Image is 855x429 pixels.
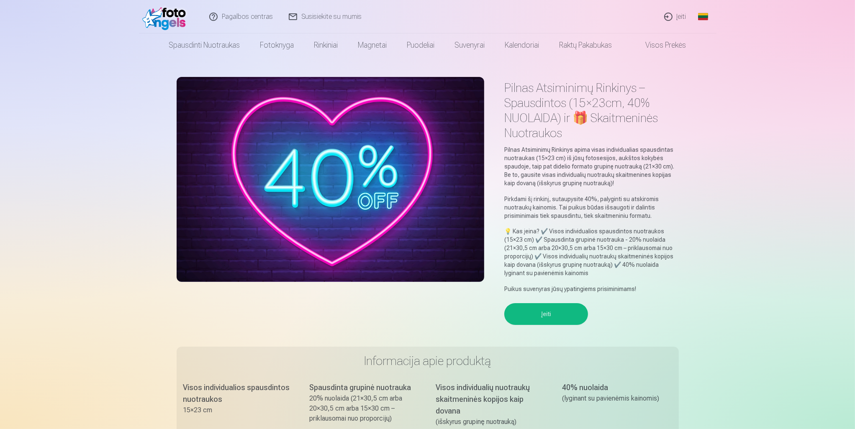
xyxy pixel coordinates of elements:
[549,33,622,57] a: Raktų pakabukas
[504,195,679,220] p: Pirkdami šį rinkinį, sutaupysite 40%, palyginti su atskiromis nuotraukų kainomis. Tai puikus būda...
[504,80,679,140] h1: Pilnas Atsiminimų Rinkinys – Spausdintos (15×23cm, 40% NUOLAIDA) ir 🎁 Skaitmeninės Nuotraukos
[436,417,546,427] div: (išskyrus grupinę nuotrauką)
[183,382,293,405] div: Visos individualios spausdintos nuotraukos
[504,285,679,293] p: Puikus suvenyras jūsų ypatingiems prisiminimams!
[159,33,250,57] a: Spausdinti nuotraukas
[562,393,672,403] div: (lyginant su pavienėmis kainomis)
[348,33,397,57] a: Magnetai
[310,393,419,424] div: 20% nuolaida (21×30,5 cm arba 20×30,5 cm arba 15×30 cm – priklausomai nuo proporcijų)
[504,227,679,277] p: 💡 Kas įeina? ✔️ Visos individualios spausdintos nuotraukos (15×23 cm) ✔️ Spausdinta grupinė nuotr...
[304,33,348,57] a: Rinkiniai
[622,33,696,57] a: Visos prekės
[142,3,190,30] img: /fa2
[310,382,419,393] div: Spausdinta grupinė nuotrauka
[250,33,304,57] a: Fotoknyga
[183,353,672,368] h3: Informacija apie produktą
[504,303,588,325] button: Įeiti
[562,382,672,393] div: 40% nuolaida
[183,405,293,415] div: 15×23 cm
[445,33,495,57] a: Suvenyrai
[504,146,679,187] p: Pilnas Atsiminimų Rinkinys apima visas individualias spausdintas nuotraukas (15×23 cm) iš jūsų fo...
[436,382,546,417] div: Visos individualių nuotraukų skaitmeninės kopijos kaip dovana
[397,33,445,57] a: Puodeliai
[495,33,549,57] a: Kalendoriai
